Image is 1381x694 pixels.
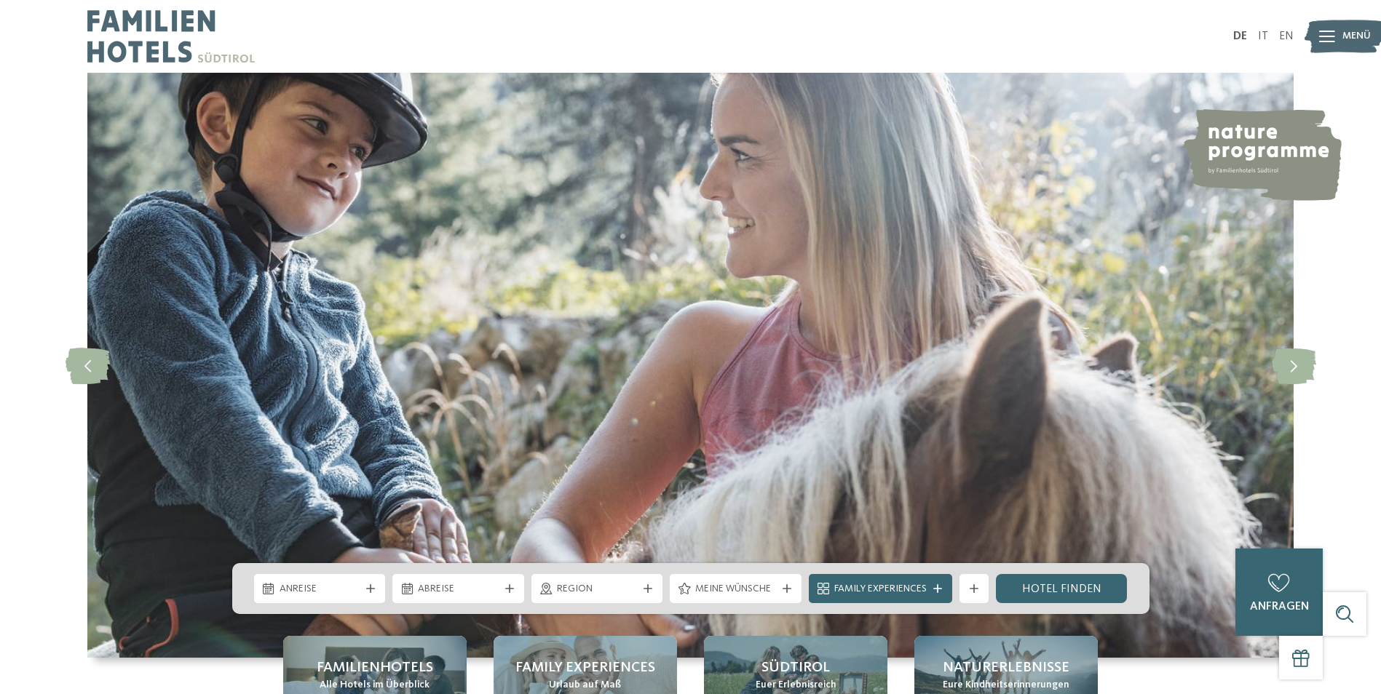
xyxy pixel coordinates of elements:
[280,582,360,597] span: Anreise
[1342,29,1371,44] span: Menü
[317,658,433,678] span: Familienhotels
[320,678,430,693] span: Alle Hotels im Überblick
[756,678,836,693] span: Euer Erlebnisreich
[761,658,830,678] span: Südtirol
[549,678,621,693] span: Urlaub auf Maß
[1279,31,1294,42] a: EN
[943,658,1069,678] span: Naturerlebnisse
[418,582,499,597] span: Abreise
[87,73,1294,658] img: Familienhotels Südtirol: The happy family places
[1250,601,1309,613] span: anfragen
[834,582,927,597] span: Family Experiences
[1258,31,1268,42] a: IT
[1182,109,1342,201] img: nature programme by Familienhotels Südtirol
[996,574,1128,603] a: Hotel finden
[557,582,638,597] span: Region
[1233,31,1247,42] a: DE
[943,678,1069,693] span: Eure Kindheitserinnerungen
[1235,549,1323,636] a: anfragen
[695,582,776,597] span: Meine Wünsche
[515,658,655,678] span: Family Experiences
